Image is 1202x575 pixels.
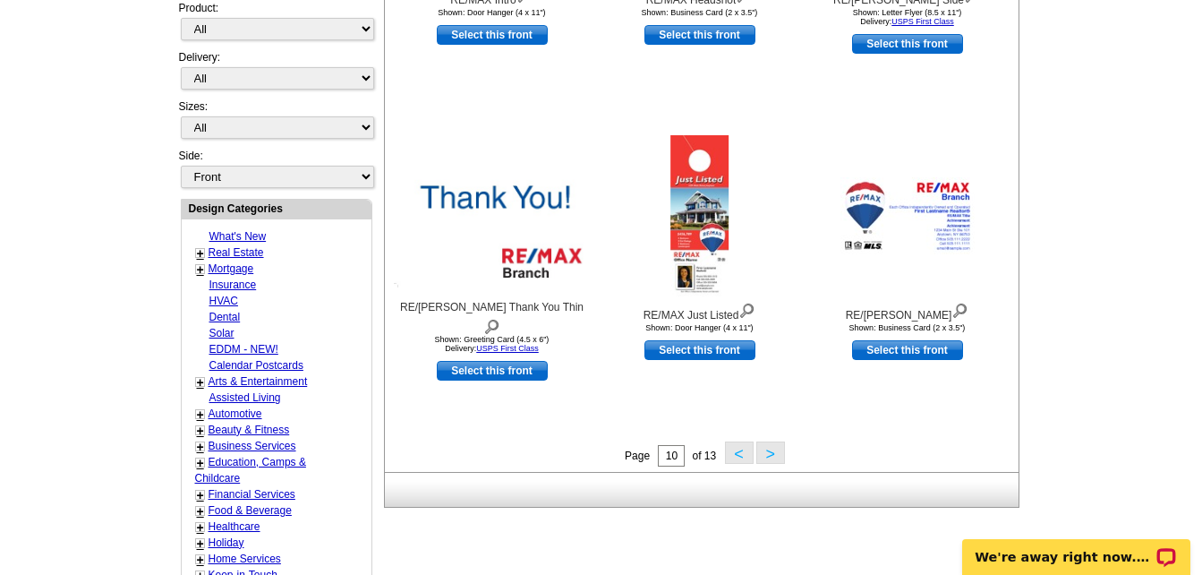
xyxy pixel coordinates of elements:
[209,391,281,404] a: Assisted Living
[394,299,591,335] div: RE/[PERSON_NAME] Thank You Thin
[476,344,539,353] a: USPS First Class
[738,299,755,319] img: view design details
[179,49,372,99] div: Delivery:
[891,17,954,26] a: USPS First Class
[197,246,204,261] a: +
[197,375,204,390] a: +
[197,536,204,551] a: +
[756,442,785,464] button: >
[209,262,254,275] a: Mortgage
[601,299,798,323] div: RE/MAX Just Listed
[209,359,303,372] a: Calendar Postcards
[809,8,1006,26] div: Shown: Letter Flyer (8.5 x 11") Delivery:
[601,8,798,17] div: Shown: Business Card (2 x 3.5")
[209,311,241,323] a: Dental
[182,200,371,217] div: Design Categories
[197,456,204,470] a: +
[209,536,244,549] a: Holiday
[852,34,963,54] a: use this design
[209,375,308,388] a: Arts & Entertainment
[437,25,548,45] a: use this design
[197,262,204,277] a: +
[951,519,1202,575] iframe: LiveChat chat widget
[197,440,204,454] a: +
[197,424,204,438] a: +
[197,408,204,422] a: +
[197,553,204,567] a: +
[644,340,755,360] a: use this design
[809,299,1006,323] div: RE/[PERSON_NAME]
[692,450,716,462] span: of 13
[644,25,755,45] a: use this design
[209,246,264,259] a: Real Estate
[725,442,754,464] button: <
[209,504,292,517] a: Food & Beverage
[951,299,968,319] img: view design details
[209,295,238,307] a: HVAC
[209,520,260,533] a: Healthcare
[209,279,257,291] a: Insurance
[209,327,234,339] a: Solar
[179,99,372,148] div: Sizes:
[209,553,281,565] a: Home Services
[209,440,296,452] a: Business Services
[195,456,306,485] a: Education, Camps & Childcare
[209,424,290,436] a: Beauty & Fitness
[394,335,591,353] div: Shown: Greeting Card (4.5 x 6") Delivery:
[197,488,204,502] a: +
[179,148,372,190] div: Side:
[197,504,204,519] a: +
[209,230,267,243] a: What's New
[394,145,591,287] img: RE/MAX Thank You Thin
[483,315,500,335] img: view design details
[809,323,1006,332] div: Shown: Business Card (2 x 3.5")
[394,8,591,17] div: Shown: Door Hanger (4 x 11")
[209,488,295,501] a: Financial Services
[197,520,204,535] a: +
[601,323,798,332] div: Shown: Door Hanger (4 x 11")
[209,343,278,356] a: EDDM - NEW!
[625,450,650,462] span: Page
[209,408,262,420] a: Automotive
[852,340,963,360] a: use this design
[437,361,548,381] a: use this design
[670,135,729,296] img: RE/MAX Just Listed
[840,177,975,254] img: RE/MAX White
